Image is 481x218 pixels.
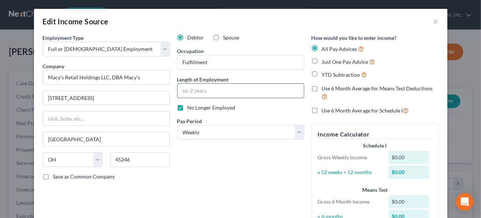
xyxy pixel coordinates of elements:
[322,59,368,65] span: Just One Pay Advice
[43,111,169,125] input: Unit, Suite, etc...
[389,151,429,164] div: $0.00
[177,76,229,83] label: Length of Employment
[43,132,169,146] input: Enter city...
[322,107,403,114] span: Use 6 Month Average for Schedule I
[318,142,432,149] div: Schedule I
[43,16,109,27] div: Edit Income Source
[178,84,304,98] input: ex: 2 years
[433,17,439,26] button: ×
[314,154,385,161] div: Gross Weekly Income
[456,193,474,211] div: Open Intercom Messenger
[322,72,360,78] span: YTD Subtraction
[178,55,304,69] input: --
[177,118,202,124] span: Pay Period
[43,91,169,105] input: Enter address...
[389,166,429,179] div: $0.00
[43,70,170,85] input: Search company by name...
[53,173,115,180] span: Save as Common Company
[318,186,432,194] div: Means Test
[312,34,397,42] label: How would you like to enter income?
[177,47,204,55] label: Occupation
[314,198,385,205] div: Gross 6 Month Income
[223,34,240,41] span: Spouse
[43,63,65,69] span: Company
[43,35,84,41] span: Employment Type
[389,195,429,208] div: $0.00
[110,152,170,167] input: Enter zip...
[188,104,236,111] span: No Longer Employed
[314,169,385,176] div: x 52 weeks ÷ 12 months
[322,46,357,52] span: All Pay Advices
[322,85,433,91] span: Use 6 Month Average for Means Test Deductions
[188,34,204,41] span: Debtor
[318,130,432,139] h5: Income Calculator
